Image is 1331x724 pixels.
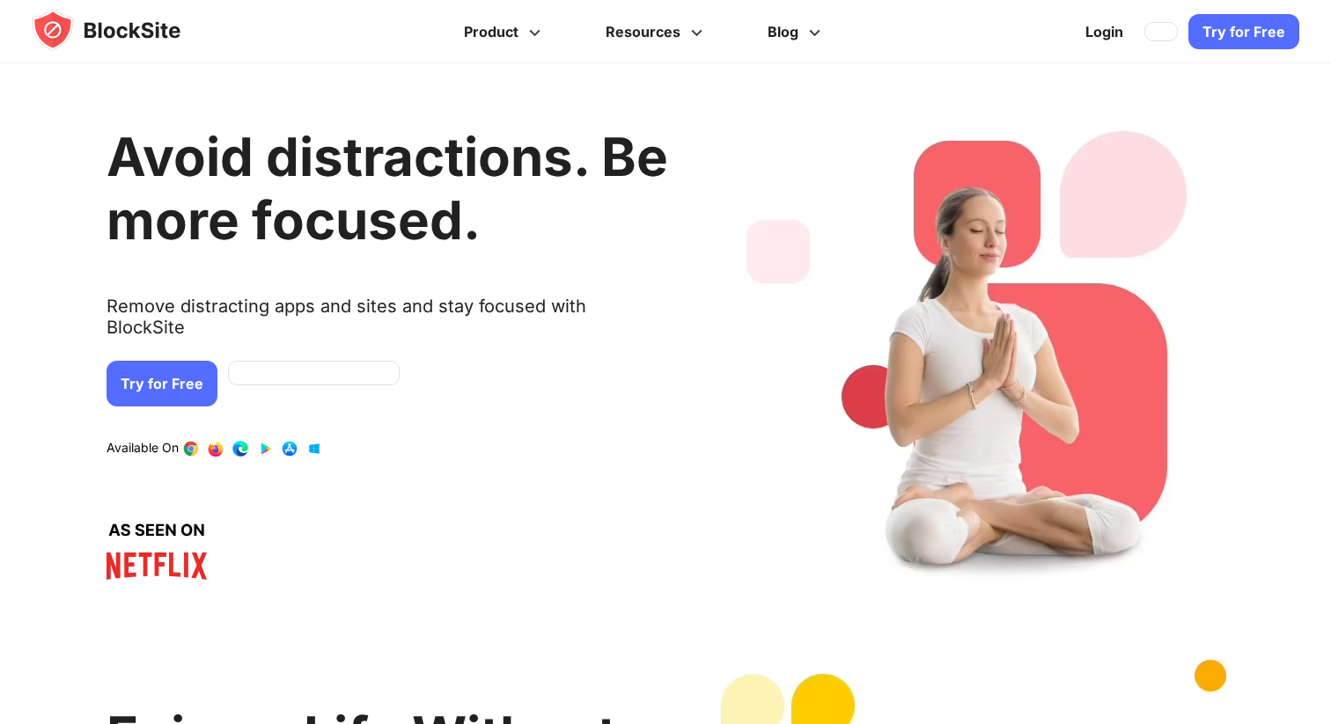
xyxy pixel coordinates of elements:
a: Try for Free [1188,14,1299,49]
text: Remove distracting apps and sites and stay focused with BlockSite [107,296,668,352]
a: Try for Free [107,361,217,406]
text: Available On [107,440,179,457]
h1: Avoid distractions. Be more focused. [107,125,668,252]
a: Login [1075,11,1134,53]
img: blocksite-icon.5d769676.svg [32,9,215,51]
